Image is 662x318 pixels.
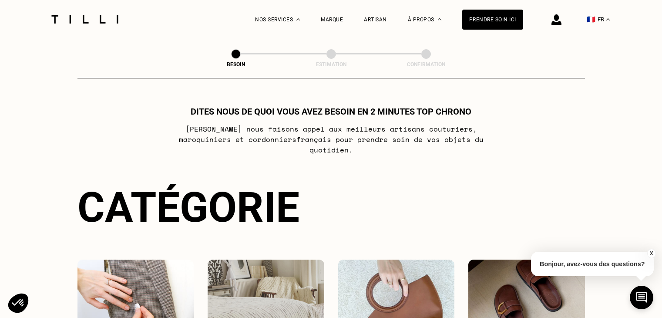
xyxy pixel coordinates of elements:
[647,249,655,258] button: X
[191,106,471,117] h1: Dites nous de quoi vous avez besoin en 2 minutes top chrono
[364,17,387,23] a: Artisan
[587,15,595,24] span: 🇫🇷
[77,183,585,232] div: Catégorie
[321,17,343,23] a: Marque
[383,61,470,68] div: Confirmation
[551,14,561,25] img: icône connexion
[462,10,523,30] a: Prendre soin ici
[438,18,441,20] img: Menu déroulant à propos
[606,18,610,20] img: menu déroulant
[296,18,300,20] img: Menu déroulant
[158,124,504,155] p: [PERSON_NAME] nous faisons appel aux meilleurs artisans couturiers , maroquiniers et cordonniers ...
[48,15,121,24] img: Logo du service de couturière Tilli
[288,61,375,68] div: Estimation
[192,61,279,68] div: Besoin
[531,252,654,276] p: Bonjour, avez-vous des questions?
